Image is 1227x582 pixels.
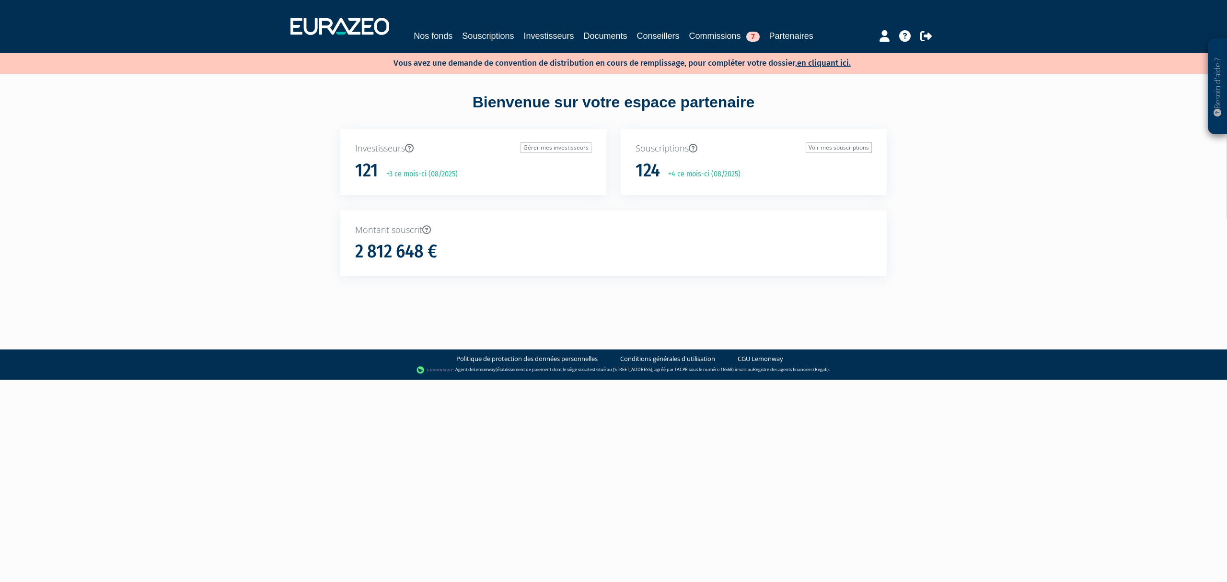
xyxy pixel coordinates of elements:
[636,161,660,181] h1: 124
[355,242,437,262] h1: 2 812 648 €
[10,365,1217,375] div: - Agent de (établissement de paiement dont le siège social est situé au [STREET_ADDRESS], agréé p...
[753,367,829,373] a: Registre des agents financiers (Regafi)
[521,142,591,153] a: Gérer mes investisseurs
[290,18,389,35] img: 1732889491-logotype_eurazeo_blanc_rvb.png
[620,354,715,363] a: Conditions générales d'utilisation
[333,92,894,129] div: Bienvenue sur votre espace partenaire
[746,32,760,42] span: 7
[1212,44,1223,130] p: Besoin d'aide ?
[523,29,574,43] a: Investisseurs
[806,142,872,153] a: Voir mes souscriptions
[380,169,458,180] p: +3 ce mois-ci (08/2025)
[355,161,378,181] h1: 121
[583,29,627,43] a: Documents
[462,29,514,43] a: Souscriptions
[797,58,851,68] a: en cliquant ici.
[355,224,872,236] p: Montant souscrit
[366,55,851,69] p: Vous avez une demande de convention de distribution en cours de remplissage, pour compléter votre...
[417,365,453,375] img: logo-lemonway.png
[474,367,496,373] a: Lemonway
[661,169,741,180] p: +4 ce mois-ci (08/2025)
[769,29,813,43] a: Partenaires
[689,29,760,43] a: Commissions7
[414,29,452,43] a: Nos fonds
[637,29,680,43] a: Conseillers
[456,354,598,363] a: Politique de protection des données personnelles
[738,354,783,363] a: CGU Lemonway
[636,142,872,155] p: Souscriptions
[355,142,591,155] p: Investisseurs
